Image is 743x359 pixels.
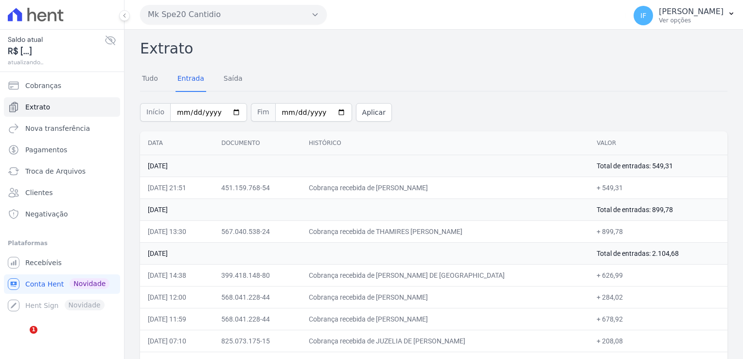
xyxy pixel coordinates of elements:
[222,67,245,92] a: Saída
[25,166,86,176] span: Troca de Arquivos
[213,177,301,198] td: 451.159.768-54
[25,258,62,268] span: Recebíveis
[589,177,727,198] td: + 549,31
[140,264,213,286] td: [DATE] 14:38
[140,242,589,264] td: [DATE]
[589,131,727,155] th: Valor
[4,204,120,224] a: Negativação
[140,103,170,122] span: Início
[640,12,646,19] span: IF
[301,308,589,330] td: Cobrança recebida de [PERSON_NAME]
[140,286,213,308] td: [DATE] 12:00
[4,274,120,294] a: Conta Hent Novidade
[659,7,724,17] p: [PERSON_NAME]
[8,237,116,249] div: Plataformas
[25,124,90,133] span: Nova transferência
[176,67,206,92] a: Entrada
[140,131,213,155] th: Data
[70,278,109,289] span: Novidade
[8,58,105,67] span: atualizando...
[659,17,724,24] p: Ver opções
[301,286,589,308] td: Cobrança recebida de [PERSON_NAME]
[140,5,327,24] button: Mk Spe20 Cantidio
[213,286,301,308] td: 568.041.228-44
[140,220,213,242] td: [DATE] 13:30
[140,330,213,352] td: [DATE] 07:10
[4,97,120,117] a: Extrato
[140,198,589,220] td: [DATE]
[10,326,33,349] iframe: Intercom live chat
[301,131,589,155] th: Histórico
[589,264,727,286] td: + 626,99
[140,308,213,330] td: [DATE] 11:59
[626,2,743,29] button: IF [PERSON_NAME] Ver opções
[213,330,301,352] td: 825.073.175-15
[301,264,589,286] td: Cobrança recebida de [PERSON_NAME] DE [GEOGRAPHIC_DATA]
[589,155,727,177] td: Total de entradas: 549,31
[251,103,275,122] span: Fim
[4,162,120,181] a: Troca de Arquivos
[140,67,160,92] a: Tudo
[301,177,589,198] td: Cobrança recebida de [PERSON_NAME]
[4,140,120,160] a: Pagamentos
[589,198,727,220] td: Total de entradas: 899,78
[8,76,116,315] nav: Sidebar
[8,35,105,45] span: Saldo atual
[589,308,727,330] td: + 678,92
[25,188,53,197] span: Clientes
[4,183,120,202] a: Clientes
[589,220,727,242] td: + 899,78
[25,81,61,90] span: Cobranças
[30,326,37,334] span: 1
[301,220,589,242] td: Cobrança recebida de THAMIRES [PERSON_NAME]
[4,119,120,138] a: Nova transferência
[25,279,64,289] span: Conta Hent
[301,330,589,352] td: Cobrança recebida de JUZELIA DE [PERSON_NAME]
[589,242,727,264] td: Total de entradas: 2.104,68
[213,131,301,155] th: Documento
[140,155,589,177] td: [DATE]
[213,264,301,286] td: 399.418.148-80
[356,103,392,122] button: Aplicar
[589,330,727,352] td: + 208,08
[589,286,727,308] td: + 284,02
[25,102,50,112] span: Extrato
[8,45,105,58] span: R$ [...]
[140,177,213,198] td: [DATE] 21:51
[4,76,120,95] a: Cobranças
[25,145,67,155] span: Pagamentos
[213,220,301,242] td: 567.040.538-24
[140,37,727,59] h2: Extrato
[25,209,68,219] span: Negativação
[4,253,120,272] a: Recebíveis
[213,308,301,330] td: 568.041.228-44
